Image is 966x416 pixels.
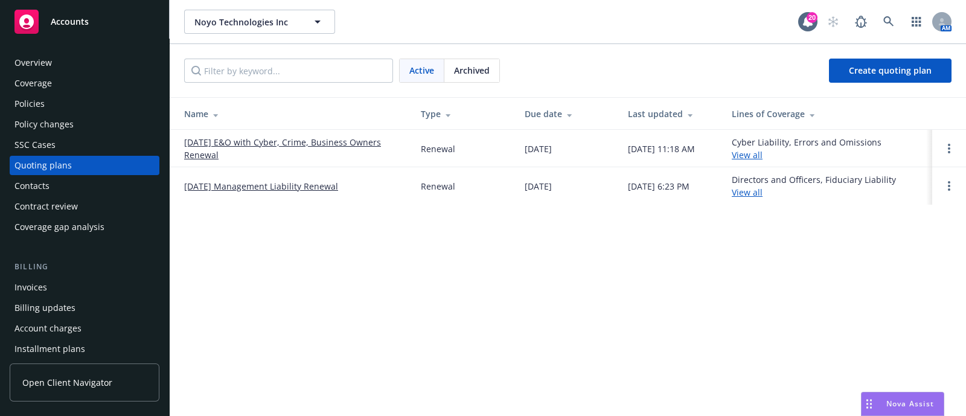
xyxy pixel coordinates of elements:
[10,135,159,155] a: SSC Cases
[22,376,112,389] span: Open Client Navigator
[732,173,896,199] div: Directors and Officers, Fiduciary Liability
[732,136,881,161] div: Cyber Liability, Errors and Omissions
[14,53,52,72] div: Overview
[10,5,159,39] a: Accounts
[886,398,934,409] span: Nova Assist
[14,298,75,318] div: Billing updates
[628,107,712,120] div: Last updated
[862,392,877,415] div: Drag to move
[184,59,393,83] input: Filter by keyword...
[10,217,159,237] a: Coverage gap analysis
[877,10,901,34] a: Search
[807,12,817,23] div: 20
[10,176,159,196] a: Contacts
[14,217,104,237] div: Coverage gap analysis
[421,142,455,155] div: Renewal
[10,197,159,216] a: Contract review
[14,319,82,338] div: Account charges
[10,74,159,93] a: Coverage
[849,10,873,34] a: Report a Bug
[14,339,85,359] div: Installment plans
[10,319,159,338] a: Account charges
[421,107,505,120] div: Type
[732,107,923,120] div: Lines of Coverage
[194,16,299,28] span: Noyo Technologies Inc
[14,197,78,216] div: Contract review
[732,149,763,161] a: View all
[10,261,159,273] div: Billing
[942,141,956,156] a: Open options
[525,180,552,193] div: [DATE]
[14,115,74,134] div: Policy changes
[14,74,52,93] div: Coverage
[628,142,695,155] div: [DATE] 11:18 AM
[10,53,159,72] a: Overview
[184,180,338,193] a: [DATE] Management Liability Renewal
[525,107,609,120] div: Due date
[10,115,159,134] a: Policy changes
[821,10,845,34] a: Start snowing
[732,187,763,198] a: View all
[829,59,952,83] a: Create quoting plan
[409,64,434,77] span: Active
[14,176,50,196] div: Contacts
[14,135,56,155] div: SSC Cases
[184,10,335,34] button: Noyo Technologies Inc
[14,278,47,297] div: Invoices
[10,298,159,318] a: Billing updates
[861,392,944,416] button: Nova Assist
[184,107,401,120] div: Name
[942,179,956,193] a: Open options
[904,10,929,34] a: Switch app
[628,180,689,193] div: [DATE] 6:23 PM
[14,156,72,175] div: Quoting plans
[10,94,159,114] a: Policies
[14,94,45,114] div: Policies
[454,64,490,77] span: Archived
[525,142,552,155] div: [DATE]
[10,339,159,359] a: Installment plans
[51,17,89,27] span: Accounts
[10,278,159,297] a: Invoices
[184,136,401,161] a: [DATE] E&O with Cyber, Crime, Business Owners Renewal
[421,180,455,193] div: Renewal
[10,156,159,175] a: Quoting plans
[849,65,932,76] span: Create quoting plan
